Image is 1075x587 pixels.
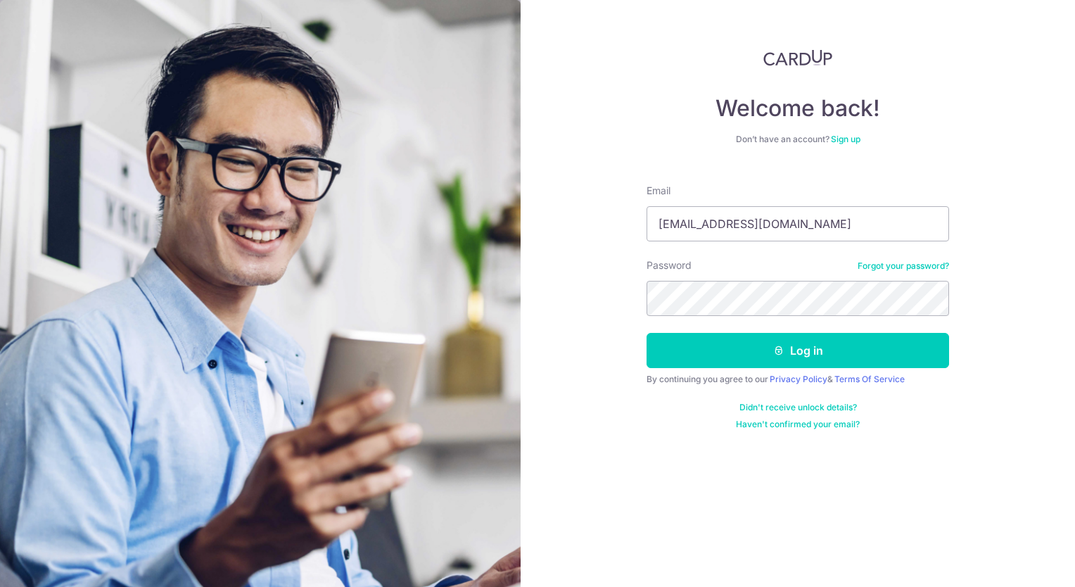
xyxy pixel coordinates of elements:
h4: Welcome back! [647,94,949,122]
label: Password [647,258,692,272]
a: Sign up [831,134,860,144]
a: Haven't confirmed your email? [736,419,860,430]
input: Enter your Email [647,206,949,241]
div: By continuing you agree to our & [647,374,949,385]
a: Privacy Policy [770,374,827,384]
a: Forgot your password? [858,260,949,272]
label: Email [647,184,670,198]
a: Didn't receive unlock details? [739,402,857,413]
a: Terms Of Service [834,374,905,384]
div: Don’t have an account? [647,134,949,145]
img: CardUp Logo [763,49,832,66]
button: Log in [647,333,949,368]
